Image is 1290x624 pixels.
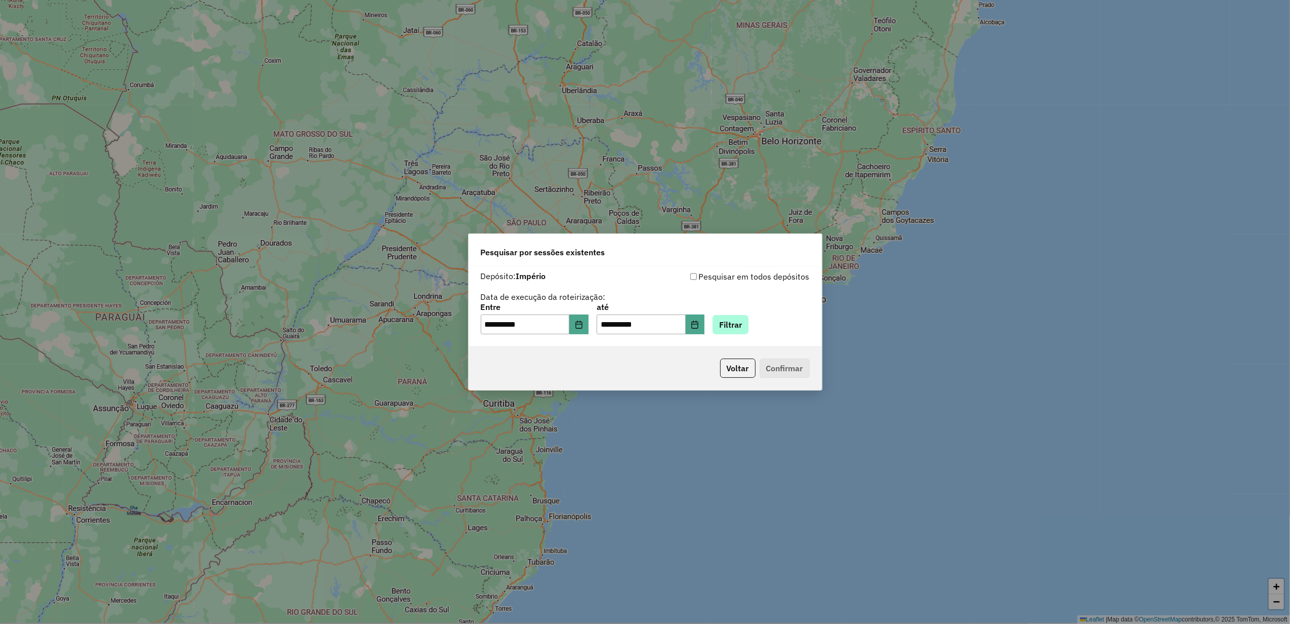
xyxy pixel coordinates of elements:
[645,270,810,283] div: Pesquisar em todos depósitos
[569,315,589,335] button: Choose Date
[713,315,748,334] button: Filtrar
[481,270,546,282] label: Depósito:
[481,291,606,303] label: Data de execução da roteirização:
[481,301,589,313] label: Entre
[481,246,605,258] span: Pesquisar por sessões existentes
[720,359,756,378] button: Voltar
[597,301,704,313] label: até
[686,315,705,335] button: Choose Date
[516,271,546,281] strong: Império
